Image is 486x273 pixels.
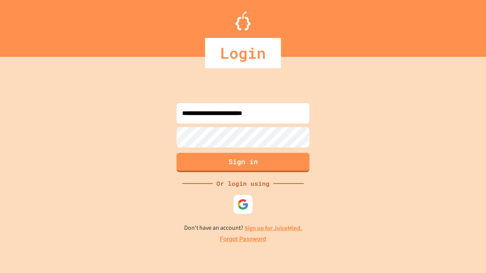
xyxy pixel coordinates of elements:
a: Sign up for JuiceMind. [245,224,302,232]
img: Logo.svg [235,11,251,30]
button: Sign in [177,153,309,172]
div: Login [205,38,281,68]
p: Don't have an account? [184,223,302,233]
a: Forgot Password [220,235,266,244]
img: google-icon.svg [237,199,249,210]
div: Or login using [213,179,273,188]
